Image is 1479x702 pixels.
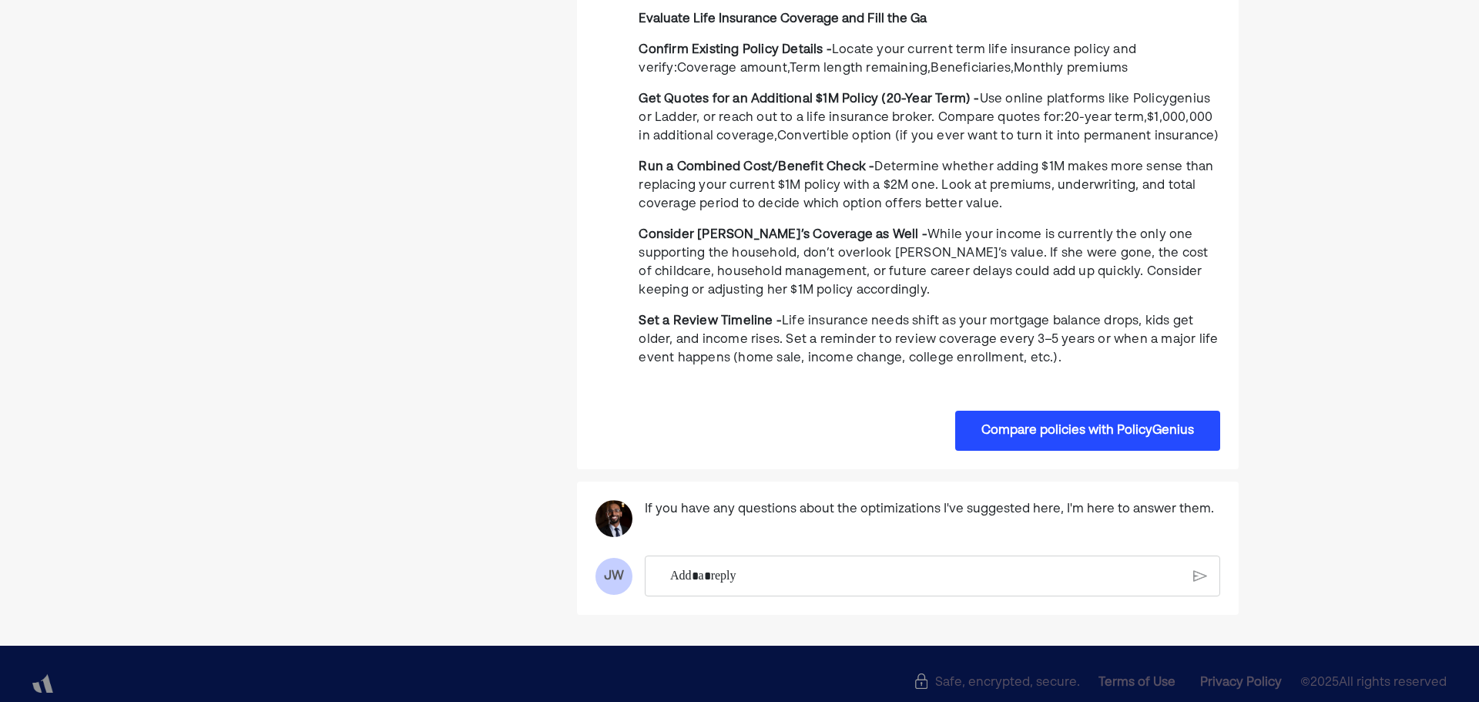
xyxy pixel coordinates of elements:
strong: Set a Review Timeline - [639,315,782,327]
div: JW [595,558,632,595]
span: $1,000,000 in additional coverage, [639,112,1212,143]
strong: Evaluate Life Insurance Coverage and Fill the Ga [639,13,927,25]
span: Convertible option (if you ever want to turn it into permanent insurance) [777,130,1219,143]
span: Monthly premiums [1014,62,1128,75]
strong: Run a Combined Cost/Benefit Check - [639,161,874,173]
div: Rich Text Editor. Editing area: main [662,556,1189,596]
span: Use online platforms like Policygenius or Ladder, or reach out to a life insurance broker. Compar... [639,93,1210,124]
span: Locate your current term life insurance policy and verify: [639,44,1136,75]
span: Beneficiaries, [931,62,1014,75]
div: Safe, encrypted, secure. [914,673,1080,687]
span: Life insurance needs shift as your mortgage balance drops, kids get older, and income rises. Set ... [639,315,1218,364]
button: Compare policies with PolicyGenius [955,411,1220,451]
pre: If you have any questions about the optimizations I've suggested here, I'm here to answer them. [645,500,1214,520]
span: 20-year term, [1065,112,1148,124]
span: © 2025 All rights reserved [1300,673,1447,693]
strong: Get Quotes for an Additional $1M Policy (20-Year Term) - [639,93,979,106]
strong: Confirm Existing Policy Details - [639,44,832,56]
strong: Consider [PERSON_NAME]’s Coverage as Well - [639,229,927,241]
div: Privacy Policy [1200,673,1282,692]
span: While your income is currently the only one supporting the household, don’t overlook [PERSON_NAME... [639,229,1208,297]
span: Term length remaining, [790,62,931,75]
span: Coverage amount, [677,62,790,75]
span: Determine whether adding $1M makes more sense than replacing your current $1M policy with a $2M o... [639,161,1213,210]
div: Terms of Use [1098,673,1175,692]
